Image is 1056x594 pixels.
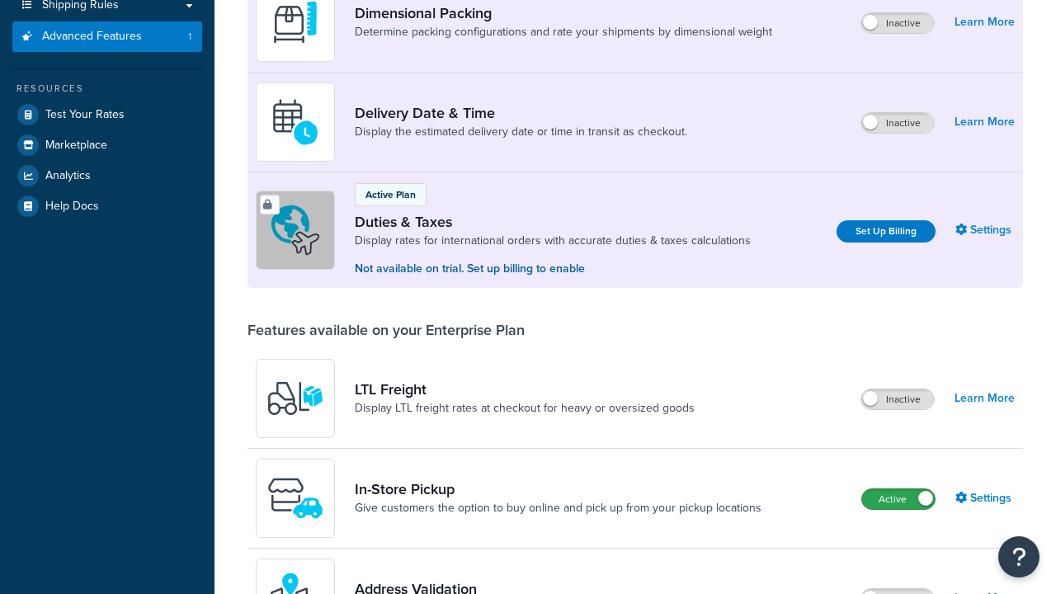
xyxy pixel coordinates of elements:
[355,480,761,498] a: In-Store Pickup
[355,24,772,40] a: Determine packing configurations and rate your shipments by dimensional weight
[355,380,695,398] a: LTL Freight
[45,108,125,122] span: Test Your Rates
[955,487,1015,510] a: Settings
[955,387,1015,410] a: Learn More
[355,500,761,516] a: Give customers the option to buy online and pick up from your pickup locations
[12,21,202,52] a: Advanced Features1
[355,213,751,231] a: Duties & Taxes
[998,536,1039,577] button: Open Resource Center
[355,124,687,140] a: Display the estimated delivery date or time in transit as checkout.
[12,161,202,191] a: Analytics
[862,489,935,509] label: Active
[861,113,934,133] label: Inactive
[955,219,1015,242] a: Settings
[42,30,142,44] span: Advanced Features
[355,4,772,22] a: Dimensional Packing
[365,187,416,202] p: Active Plan
[355,104,687,122] a: Delivery Date & Time
[355,400,695,417] a: Display LTL freight rates at checkout for heavy or oversized goods
[12,82,202,96] div: Resources
[861,389,934,409] label: Inactive
[355,233,751,249] a: Display rates for international orders with accurate duties & taxes calculations
[12,100,202,130] a: Test Your Rates
[12,130,202,160] a: Marketplace
[266,469,324,527] img: wfgcfpwTIucLEAAAAASUVORK5CYII=
[12,21,202,52] li: Advanced Features
[188,30,191,44] span: 1
[45,169,91,183] span: Analytics
[355,260,751,278] p: Not available on trial. Set up billing to enable
[837,220,936,243] a: Set Up Billing
[955,111,1015,134] a: Learn More
[266,370,324,427] img: y79ZsPf0fXUFUhFXDzUgf+ktZg5F2+ohG75+v3d2s1D9TjoU8PiyCIluIjV41seZevKCRuEjTPPOKHJsQcmKCXGdfprl3L4q7...
[955,11,1015,34] a: Learn More
[266,93,324,151] img: gfkeb5ejjkALwAAAABJRU5ErkJggg==
[45,200,99,214] span: Help Docs
[12,191,202,221] a: Help Docs
[45,139,107,153] span: Marketplace
[861,13,934,33] label: Inactive
[247,321,525,339] div: Features available on your Enterprise Plan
